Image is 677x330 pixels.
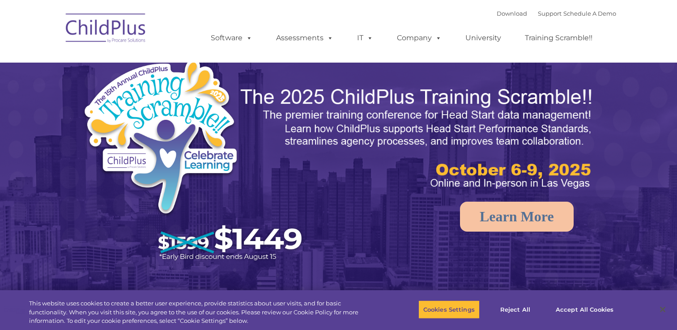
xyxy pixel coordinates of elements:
[497,10,616,17] font: |
[460,202,574,232] a: Learn More
[487,300,543,319] button: Reject All
[29,299,372,326] div: This website uses cookies to create a better user experience, provide statistics about user visit...
[61,7,151,52] img: ChildPlus by Procare Solutions
[551,300,618,319] button: Accept All Cookies
[497,10,527,17] a: Download
[202,29,261,47] a: Software
[348,29,382,47] a: IT
[418,300,480,319] button: Cookies Settings
[653,300,673,319] button: Close
[563,10,616,17] a: Schedule A Demo
[516,29,601,47] a: Training Scramble!!
[456,29,510,47] a: University
[267,29,342,47] a: Assessments
[538,10,562,17] a: Support
[388,29,451,47] a: Company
